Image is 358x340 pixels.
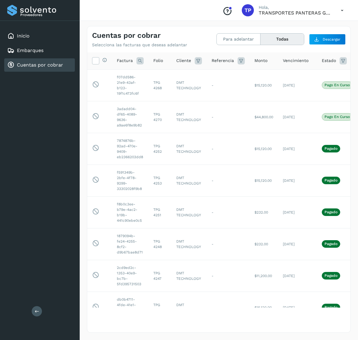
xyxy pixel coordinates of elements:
[171,292,207,323] td: DMT TECHNOLOGY
[17,47,43,53] a: Embarques
[322,57,336,64] span: Estado
[324,305,337,309] p: Pagado
[254,57,267,64] span: Monto
[149,69,171,101] td: TPG 4268
[4,44,75,57] div: Embarques
[278,260,317,292] td: [DATE]
[207,196,250,228] td: -
[259,5,331,10] p: Hola,
[283,57,308,64] span: Vencimiento
[250,101,278,133] td: $44,800.00
[324,273,337,278] p: Pagado
[149,292,171,323] td: TPG 4246
[309,34,346,45] button: Descargar
[149,101,171,133] td: TPG 4270
[278,196,317,228] td: [DATE]
[324,178,337,182] p: Pagado
[112,196,149,228] td: f8b0c3ee-b79e-4ac2-b19b-441c90ebe0c5
[278,228,317,260] td: [DATE]
[92,31,161,40] h4: Cuentas por cobrar
[149,260,171,292] td: TPG 4247
[250,292,278,323] td: $15,120.00
[149,165,171,196] td: TPG 4253
[250,69,278,101] td: $15,120.00
[171,165,207,196] td: DMT TECHNOLOGY
[217,34,261,45] button: Para adelantar
[17,33,30,39] a: Inicio
[207,101,250,133] td: -
[278,165,317,196] td: [DATE]
[323,37,340,42] span: Descargar
[112,101,149,133] td: 3adadd04-df65-4089-9636-a9ae6f8e9b82
[207,165,250,196] td: -
[324,210,337,214] p: Pagado
[171,260,207,292] td: DMT TECHNOLOGY
[20,13,72,17] p: Proveedores
[261,34,304,45] button: Todas
[149,228,171,260] td: TPG 4248
[171,101,207,133] td: DMT TECHNOLOGY
[250,228,278,260] td: $232.00
[207,69,250,101] td: -
[112,69,149,101] td: f07dd586-21e9-43af-b123-19f1c473fc6f
[324,146,337,151] p: Pagado
[324,83,350,87] p: Pago en curso
[17,62,63,68] a: Cuentas por cobrar
[259,10,331,16] p: TRANSPORTES PANTERAS GAPO S.A. DE C.V.
[278,133,317,165] td: [DATE]
[112,260,149,292] td: 2cd9ed2c-1353-40e9-bc7b-5fd395731503
[117,57,133,64] span: Factura
[112,133,149,165] td: 7874876b-92ad-470e-9409-eb2366203dd8
[212,57,234,64] span: Referencia
[250,196,278,228] td: $232.00
[250,260,278,292] td: $11,200.00
[324,242,337,246] p: Pagado
[4,29,75,43] div: Inicio
[171,69,207,101] td: DMT TECHNOLOGY
[250,165,278,196] td: $15,120.00
[207,292,250,323] td: -
[112,292,149,323] td: db0b4711-4fde-41e1-b6f0-e201e1cc1c12
[207,228,250,260] td: -
[278,292,317,323] td: [DATE]
[4,58,75,72] div: Cuentas por cobrar
[112,165,149,196] td: f591349b-2bfe-4f78-9299-33302028f9b8
[171,196,207,228] td: DMT TECHNOLOGY
[171,228,207,260] td: DMT TECHNOLOGY
[207,133,250,165] td: -
[112,228,149,260] td: 1879094b-fe24-4255-8cf2-d9b67bae8d71
[92,42,187,47] p: Selecciona las facturas que deseas adelantar
[324,115,350,119] p: Pago en curso
[171,133,207,165] td: DMT TECHNOLOGY
[250,133,278,165] td: $15,120.00
[278,69,317,101] td: [DATE]
[278,101,317,133] td: [DATE]
[153,57,163,64] span: Folio
[149,133,171,165] td: TPG 4252
[207,260,250,292] td: -
[176,57,191,64] span: Cliente
[149,196,171,228] td: TPG 4251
